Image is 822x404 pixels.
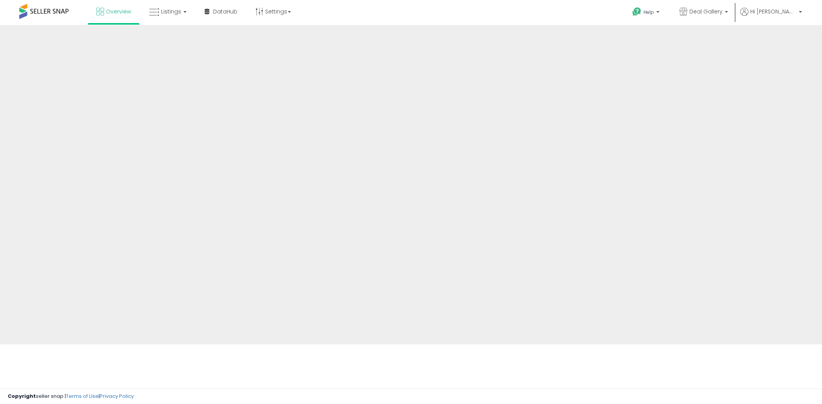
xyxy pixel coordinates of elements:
[632,7,642,17] i: Get Help
[740,8,802,25] a: Hi [PERSON_NAME]
[644,9,654,15] span: Help
[213,8,237,15] span: DataHub
[106,8,131,15] span: Overview
[689,8,723,15] span: Deal Gallery
[626,1,667,25] a: Help
[161,8,181,15] span: Listings
[750,8,797,15] span: Hi [PERSON_NAME]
